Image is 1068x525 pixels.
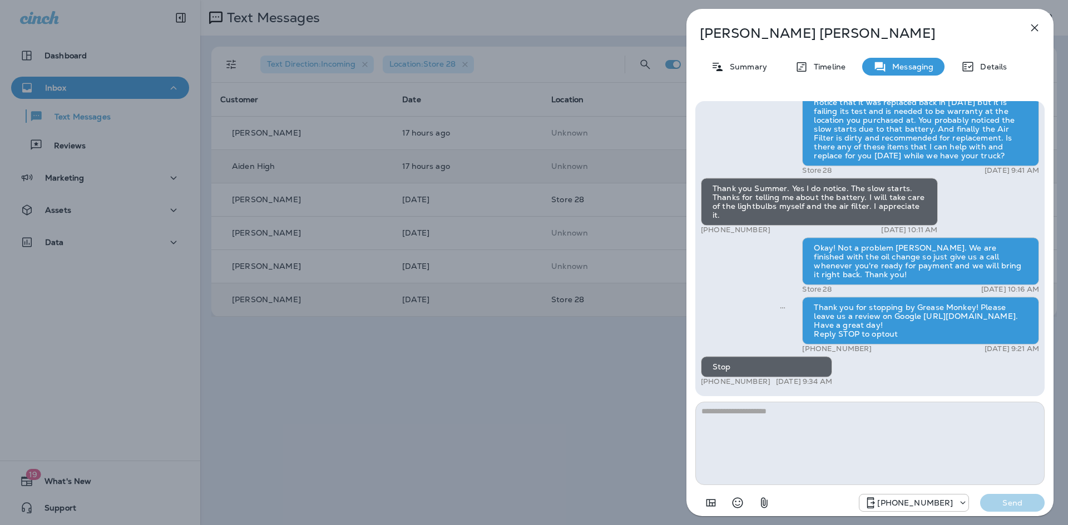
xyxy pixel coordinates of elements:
span: Sent [780,302,785,312]
div: Thank you for stopping by Grease Monkey! Please leave us a review on Google [URL][DOMAIN_NAME]. H... [802,297,1039,344]
p: [DATE] 10:16 AM [981,285,1039,294]
p: Details [975,62,1007,71]
button: Add in a premade template [700,492,722,514]
p: [PHONE_NUMBER] [701,377,770,386]
div: Stop [701,356,832,377]
p: [DATE] 9:21 AM [985,344,1039,353]
p: [PERSON_NAME] [PERSON_NAME] [700,26,1003,41]
p: [PHONE_NUMBER] [701,226,770,234]
p: Summary [724,62,767,71]
div: +1 (208) 858-5823 [859,496,968,509]
p: [DATE] 9:41 AM [985,166,1039,175]
p: [PHONE_NUMBER] [877,498,953,507]
p: [PHONE_NUMBER] [802,344,872,353]
p: Store 28 [802,285,832,294]
p: Timeline [808,62,845,71]
p: [DATE] 10:11 AM [881,226,937,234]
button: Select an emoji [726,492,749,514]
p: Store 28 [802,166,832,175]
div: Thank you Summer. Yes I do notice. The slow starts. Thanks for telling me about the battery. I wi... [701,178,938,226]
div: Okay! Not a problem [PERSON_NAME]. We are finished with the oil change so just give us a call whe... [802,237,1039,285]
p: [DATE] 9:34 AM [776,377,832,386]
p: Messaging [887,62,933,71]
